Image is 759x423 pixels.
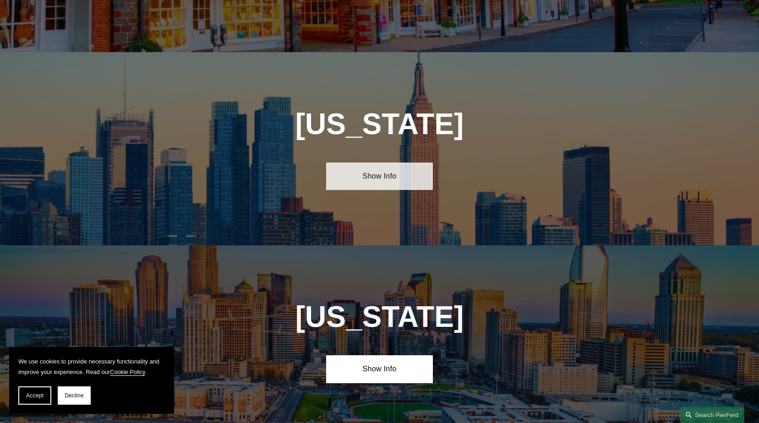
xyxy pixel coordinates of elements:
a: Cookie Policy [110,369,145,375]
button: Decline [58,386,91,405]
span: Decline [65,392,84,399]
a: Show Info [326,163,433,190]
section: Cookie banner [9,347,174,414]
span: Accept [26,392,44,399]
a: Show Info [326,355,433,383]
a: Search this site [680,407,744,423]
p: We use cookies to provide necessary functionality and improve your experience. Read our . [18,356,165,377]
button: Accept [18,386,51,405]
h1: [US_STATE] [246,300,513,334]
h1: [US_STATE] [246,108,513,141]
